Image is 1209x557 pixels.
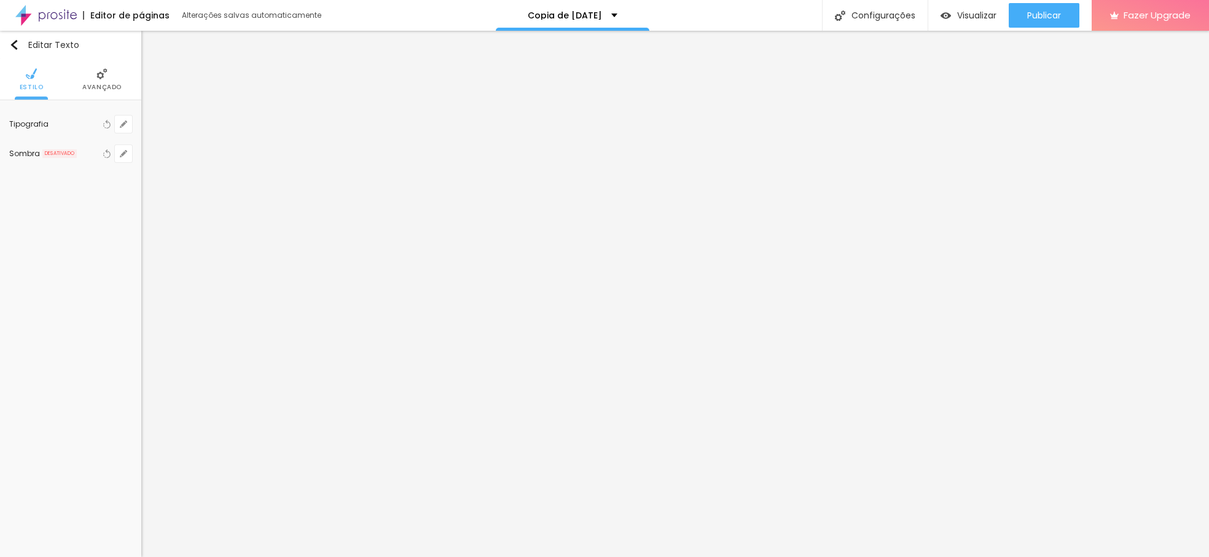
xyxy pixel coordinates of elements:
div: Alterações salvas automaticamente [182,12,323,19]
img: Icone [835,10,845,21]
p: Copia de [DATE] [528,11,602,20]
img: view-1.svg [941,10,951,21]
div: Editar Texto [9,40,79,50]
div: Sombra [9,150,40,157]
span: Fazer Upgrade [1124,10,1191,20]
div: Editor de páginas [83,11,170,20]
div: Tipografia [9,120,100,128]
img: Icone [96,68,108,79]
span: Visualizar [957,10,996,20]
span: Estilo [20,84,44,90]
img: Icone [26,68,37,79]
span: Avançado [82,84,122,90]
button: Visualizar [928,3,1009,28]
iframe: Editor [141,31,1209,557]
span: DESATIVADO [42,149,77,158]
span: Publicar [1027,10,1061,20]
img: Icone [9,40,19,50]
button: Publicar [1009,3,1079,28]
